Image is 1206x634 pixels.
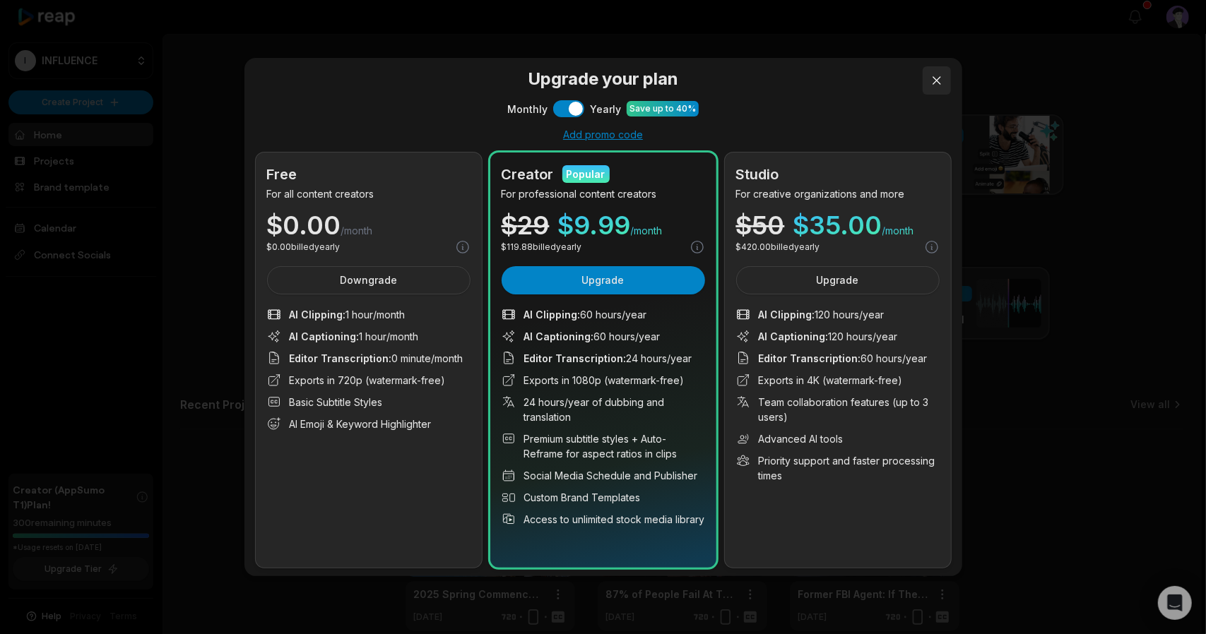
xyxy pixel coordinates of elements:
[524,309,581,321] span: AI Clipping :
[759,352,861,364] span: Editor Transcription :
[1158,586,1192,620] div: Open Intercom Messenger
[267,417,471,431] li: AI Emoji & Keyword Highlighter
[267,186,471,201] p: For all content creators
[590,102,621,116] span: Yearly
[759,307,885,322] span: 120 hours/year
[759,330,829,342] span: AI Captioning :
[736,431,940,446] li: Advanced AI tools
[793,213,882,238] span: $ 35.00
[631,224,663,238] span: /month
[736,266,940,294] button: Upgrade
[502,468,705,483] li: Social Media Schedule and Publisher
[736,186,940,201] p: For creative organizations and more
[736,213,785,238] div: $ 50
[736,373,940,388] li: Exports in 4K (watermark-free)
[341,224,373,238] span: /month
[736,241,820,253] p: $ 420.00 billed yearly
[502,373,705,388] li: Exports in 1080p (watermark-free)
[290,330,360,342] span: AI Captioning :
[759,309,815,321] span: AI Clipping :
[736,395,940,424] li: Team collaboration features (up to 3 users)
[524,307,647,322] span: 60 hours/year
[502,213,550,238] div: $ 29
[267,266,471,294] button: Downgrade
[290,329,419,344] span: 1 hour/month
[502,164,554,185] h2: Creator
[736,453,940,483] li: Priority support and faster processing times
[502,186,705,201] p: For professional content creators
[736,164,779,185] h2: Studio
[290,307,406,322] span: 1 hour/month
[267,395,471,409] li: Basic Subtitle Styles
[524,351,692,366] span: 24 hours/year
[502,490,705,505] li: Custom Brand Templates
[267,373,471,388] li: Exports in 720p (watermark-free)
[256,66,951,92] h3: Upgrade your plan
[567,167,605,181] div: Popular
[267,164,297,185] h2: Free
[629,102,696,115] div: Save up to 40%
[502,395,705,424] li: 24 hours/year of dubbing and translation
[524,329,661,344] span: 60 hours/year
[507,102,548,116] span: Monthly
[290,351,463,366] span: 0 minute/month
[290,309,346,321] span: AI Clipping :
[502,431,705,461] li: Premium subtitle styles + Auto-Reframe for aspect ratios in clips
[256,128,951,141] div: Add promo code
[759,329,898,344] span: 120 hours/year
[267,241,341,253] p: $ 0.00 billed yearly
[524,330,594,342] span: AI Captioning :
[290,352,392,364] span: Editor Transcription :
[502,241,582,253] p: $ 119.88 billed yearly
[558,213,631,238] span: $ 9.99
[267,213,341,238] span: $ 0.00
[502,266,705,294] button: Upgrade
[759,351,928,366] span: 60 hours/year
[524,352,627,364] span: Editor Transcription :
[882,224,914,238] span: /month
[502,512,705,527] li: Access to unlimited stock media library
